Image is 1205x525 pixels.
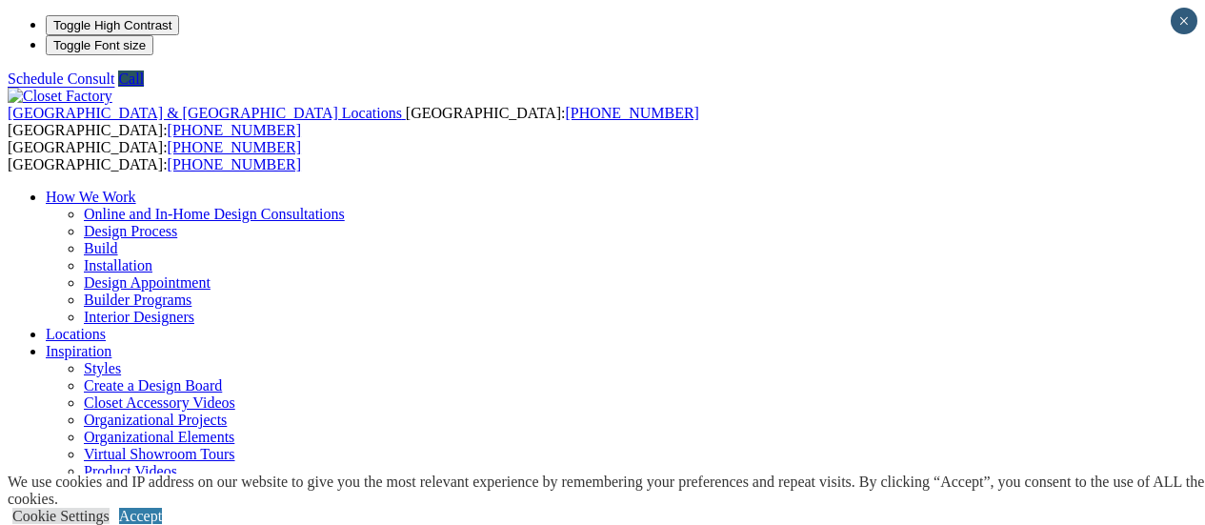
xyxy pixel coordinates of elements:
button: Toggle High Contrast [46,15,179,35]
a: Closet Accessory Videos [84,394,235,411]
button: Close [1171,8,1197,34]
a: [GEOGRAPHIC_DATA] & [GEOGRAPHIC_DATA] Locations [8,105,406,121]
a: Styles [84,360,121,376]
a: Call [118,71,144,87]
a: [PHONE_NUMBER] [168,122,301,138]
a: Design Process [84,223,177,239]
a: Inspiration [46,343,111,359]
a: Organizational Projects [84,412,227,428]
span: [GEOGRAPHIC_DATA] & [GEOGRAPHIC_DATA] Locations [8,105,402,121]
span: Toggle High Contrast [53,18,171,32]
div: We use cookies and IP address on our website to give you the most relevant experience by remember... [8,474,1205,508]
a: Schedule Consult [8,71,114,87]
a: Create a Design Board [84,377,222,394]
img: Closet Factory [8,88,112,105]
a: Design Appointment [84,274,211,291]
a: Organizational Elements [84,429,234,445]
a: [PHONE_NUMBER] [168,139,301,155]
a: Locations [46,326,106,342]
a: Cookie Settings [12,508,110,524]
a: Online and In-Home Design Consultations [84,206,345,222]
span: Toggle Font size [53,38,146,52]
a: Interior Designers [84,309,194,325]
a: Builder Programs [84,292,191,308]
span: [GEOGRAPHIC_DATA]: [GEOGRAPHIC_DATA]: [8,105,699,138]
button: Toggle Font size [46,35,153,55]
a: How We Work [46,189,136,205]
a: Accept [119,508,162,524]
a: [PHONE_NUMBER] [565,105,698,121]
a: [PHONE_NUMBER] [168,156,301,172]
a: Product Videos [84,463,177,479]
a: Build [84,240,118,256]
span: [GEOGRAPHIC_DATA]: [GEOGRAPHIC_DATA]: [8,139,301,172]
a: Installation [84,257,152,273]
a: Virtual Showroom Tours [84,446,235,462]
